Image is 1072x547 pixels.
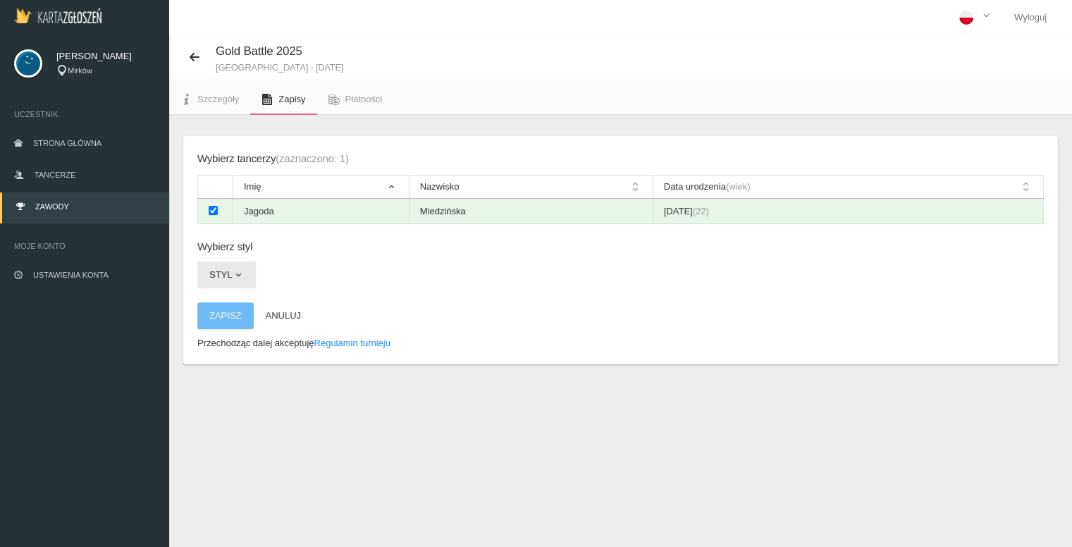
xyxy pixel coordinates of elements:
img: Logo [14,8,101,23]
span: Zawody [35,202,69,211]
td: Jagoda [233,199,409,224]
span: Moje konto [14,239,155,253]
h6: Wybierz styl [197,238,1044,254]
span: Uczestnik [14,107,155,121]
th: Imię [233,176,409,199]
span: Strona główna [33,139,101,147]
div: Wybierz tancerzy [197,150,349,168]
small: [GEOGRAPHIC_DATA] - [DATE] [216,63,343,72]
span: Zapisy [278,94,305,104]
span: [PERSON_NAME] [56,49,155,63]
a: Regulamin turnieju [314,338,390,348]
span: (zaznaczono: 1) [276,152,348,164]
span: Szczegóły [197,94,239,104]
th: Nazwisko [409,176,653,199]
button: Styl [197,262,256,288]
th: Data urodzenia [653,176,1043,199]
span: (wiek) [726,181,751,192]
td: [DATE] [653,199,1043,224]
a: Szczegóły [169,84,250,115]
span: (22) [693,206,709,216]
p: Przechodząc dalej akceptuję [197,336,1044,350]
img: svg [14,49,42,78]
span: Tancerze [35,171,75,179]
button: Zapisz [197,302,254,329]
a: Zapisy [250,84,316,115]
span: Ustawienia konta [33,271,109,279]
span: Płatności [345,94,383,104]
span: Gold Battle 2025 [216,44,302,58]
td: Miedzińska [409,199,653,224]
button: Anuluj [254,302,314,329]
div: Mirków [56,65,155,77]
a: Płatności [317,84,394,115]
